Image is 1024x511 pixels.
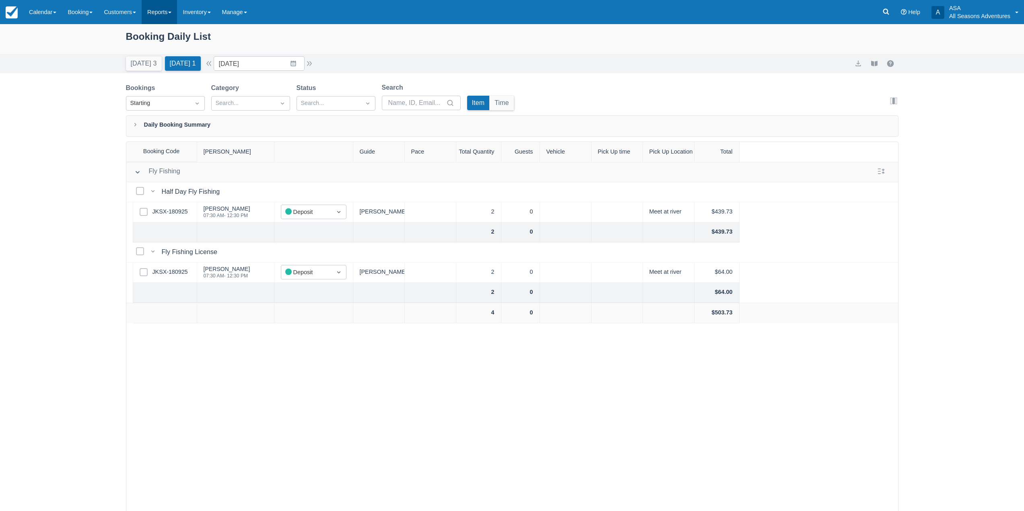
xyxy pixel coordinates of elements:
[540,142,591,162] div: Vehicle
[908,9,920,15] span: Help
[353,142,405,162] div: Guide
[126,29,898,52] div: Booking Daily List
[126,115,898,137] div: Daily Booking Summary
[694,222,740,242] div: $439.73
[901,9,907,15] i: Help
[353,263,405,283] div: [PERSON_NAME]
[204,273,250,278] div: 07:30 AM - 12:30 PM
[501,263,540,283] div: 0
[405,142,456,162] div: Pace
[353,202,405,222] div: [PERSON_NAME]
[467,96,490,110] button: Item
[694,303,740,323] div: $503.73
[126,142,197,162] div: Booking Code
[335,268,343,276] span: Dropdown icon
[131,165,183,179] button: Fly Fishing
[694,202,740,222] div: $439.73
[126,56,162,71] button: [DATE] 3
[501,222,540,242] div: 0
[162,187,223,197] div: Half Day Fly Fishing
[152,268,188,277] a: JKSX-180925
[335,208,343,216] span: Dropdown icon
[591,142,643,162] div: Pick Up time
[285,268,328,277] div: Deposit
[694,283,740,303] div: $64.00
[130,99,186,108] div: Starting
[643,202,694,222] div: Meet at river
[165,56,201,71] button: [DATE] 1
[204,213,250,218] div: 07:30 AM - 12:30 PM
[456,222,501,242] div: 2
[193,99,201,107] span: Dropdown icon
[694,142,740,162] div: Total
[501,142,540,162] div: Guests
[162,247,220,257] div: Fly Fishing License
[382,83,406,92] label: Search
[853,59,863,68] button: export
[501,202,540,222] div: 0
[214,56,305,71] input: Date
[364,99,372,107] span: Dropdown icon
[285,207,328,217] div: Deposit
[278,99,286,107] span: Dropdown icon
[643,263,694,283] div: Meet at river
[694,263,740,283] div: $64.00
[501,303,540,323] div: 0
[456,283,501,303] div: 2
[456,263,501,283] div: 2
[197,142,274,162] div: [PERSON_NAME]
[126,83,159,93] label: Bookings
[949,12,1010,20] p: All Seasons Adventures
[490,96,514,110] button: Time
[931,6,944,19] div: A
[297,83,319,93] label: Status
[643,142,694,162] div: Pick Up Location
[949,4,1010,12] p: ASA
[456,303,501,323] div: 4
[204,206,250,211] div: [PERSON_NAME]
[456,142,501,162] div: Total Quantity
[456,202,501,222] div: 2
[501,283,540,303] div: 0
[388,96,445,110] input: Name, ID, Email...
[152,207,188,216] a: JKSX-180925
[6,6,18,18] img: checkfront-main-nav-mini-logo.png
[204,266,250,272] div: [PERSON_NAME]
[211,83,242,93] label: Category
